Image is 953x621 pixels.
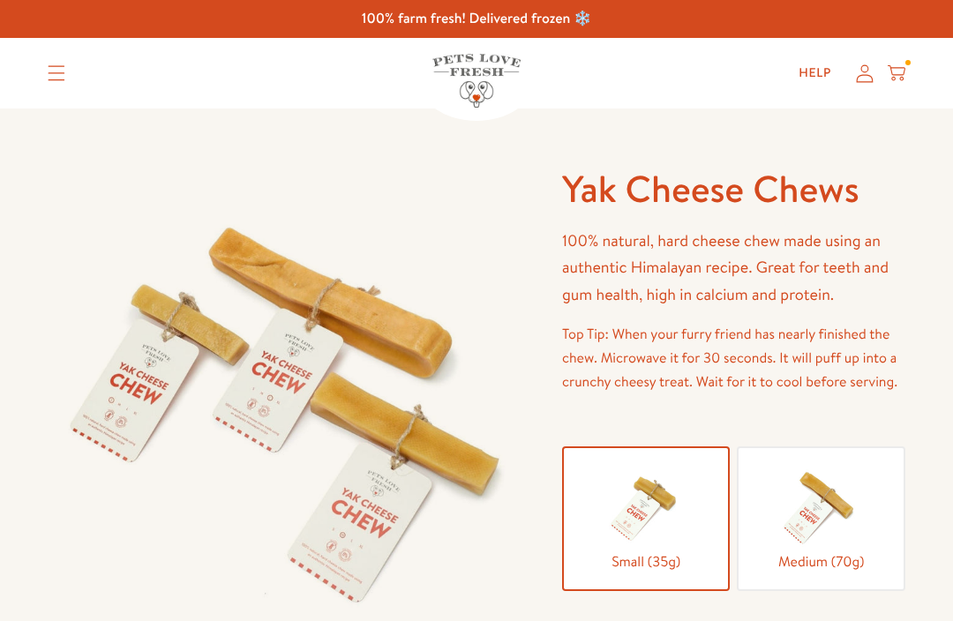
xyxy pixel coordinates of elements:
[562,228,905,309] p: 100% natural, hard cheese chew made using an authentic Himalayan recipe. Great for teeth and gum ...
[753,550,889,574] span: Medium (70g)
[432,54,521,108] img: Pets Love Fresh
[34,51,79,95] summary: Translation missing: en.sections.header.menu
[562,323,905,395] p: Top Tip: When your furry friend has nearly finished the chew. Microwave it for 30 seconds. It wil...
[784,56,845,91] a: Help
[578,550,715,574] span: Small (35g)
[562,165,905,213] h1: Yak Cheese Chews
